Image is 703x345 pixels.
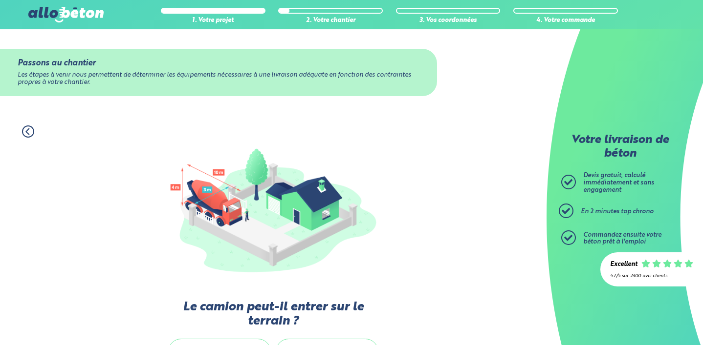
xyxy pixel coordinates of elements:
[396,17,501,24] div: 3. Vos coordonnées
[18,72,420,86] div: Les étapes à venir nous permettent de déterminer les équipements nécessaires à une livraison adéq...
[18,59,420,68] div: Passons au chantier
[28,7,104,22] img: allobéton
[161,17,265,24] div: 1. Votre projet
[616,307,692,334] iframe: Help widget launcher
[166,300,381,329] label: Le camion peut-il entrer sur le terrain ?
[278,17,383,24] div: 2. Votre chantier
[513,17,618,24] div: 4. Votre commande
